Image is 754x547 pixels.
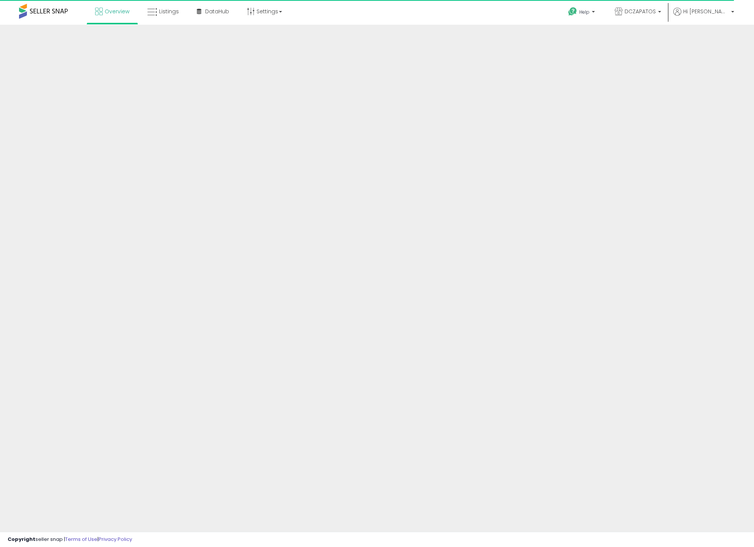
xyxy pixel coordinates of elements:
span: DataHub [205,8,229,15]
span: Overview [105,8,129,15]
span: Listings [159,8,179,15]
span: Help [579,9,590,15]
span: DCZAPATOS [625,8,656,15]
a: Help [562,1,603,25]
span: Hi [PERSON_NAME] [683,8,729,15]
i: Get Help [568,7,577,16]
a: Hi [PERSON_NAME] [673,8,734,25]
